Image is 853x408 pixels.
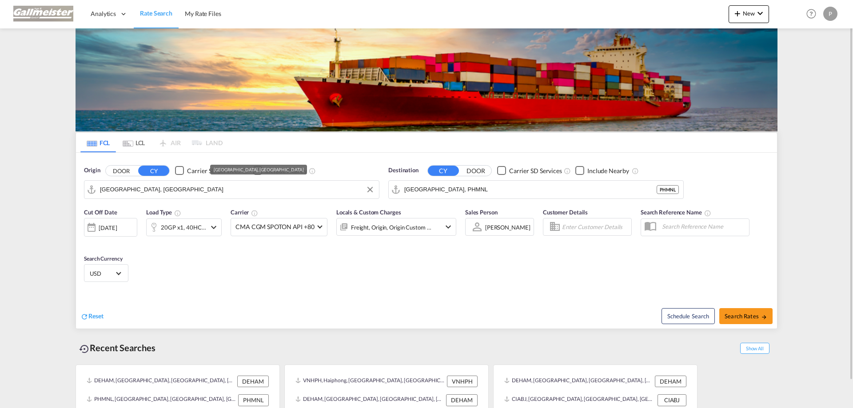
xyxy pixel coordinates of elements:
[185,10,221,17] span: My Rate Files
[146,209,181,216] span: Load Type
[295,394,444,406] div: DEHAM, Hamburg, Germany, Western Europe, Europe
[80,313,88,321] md-icon: icon-refresh
[443,222,454,232] md-icon: icon-chevron-down
[575,166,629,175] md-checkbox: Checkbox No Ink
[87,394,236,406] div: PHMNL, Manila, Philippines, South East Asia, Asia Pacific
[388,166,419,175] span: Destination
[84,181,379,198] md-input-container: Hamburg, DEHAM
[84,236,91,248] md-datepicker: Select
[504,376,653,387] div: DEHAM, Hamburg, Germany, Western Europe, Europe
[100,183,375,196] input: Search by Port
[732,8,743,19] md-icon: icon-plus 400-fg
[87,376,235,387] div: DEHAM, Hamburg, Germany, Western Europe, Europe
[99,224,117,232] div: [DATE]
[90,269,115,277] span: USD
[161,221,206,234] div: 20GP x1 40HC x1
[13,4,73,24] img: 03265390ea0211efb7c18701be6bbe5d.png
[84,218,137,237] div: [DATE]
[253,166,307,175] md-checkbox: Checkbox No Ink
[562,220,629,234] input: Enter Customer Details
[657,185,679,194] div: PHMNL
[309,167,316,174] md-icon: Unchecked: Ignores neighbouring ports when fetching rates.Checked : Includes neighbouring ports w...
[732,10,765,17] span: New
[804,6,823,22] div: Help
[146,218,222,236] div: 20GP x1 40HC x1icon-chevron-down
[187,166,240,175] div: Carrier SD Services
[447,376,478,387] div: VNHPH
[823,7,837,21] div: P
[704,210,711,217] md-icon: Your search will be saved by the below given name
[174,210,181,217] md-icon: icon-information-outline
[504,394,655,406] div: CIABJ, Abidjan, Côte d'Ivoire, Western Africa, Africa
[175,166,240,175] md-checkbox: Checkbox No Ink
[564,167,571,174] md-icon: Unchecked: Search for CY (Container Yard) services for all selected carriers.Checked : Search for...
[729,5,769,23] button: icon-plus 400-fgNewicon-chevron-down
[460,166,491,176] button: DOOR
[497,166,562,175] md-checkbox: Checkbox No Ink
[485,224,530,231] div: [PERSON_NAME]
[641,209,711,216] span: Search Reference Name
[84,209,117,216] span: Cut Off Date
[235,222,315,231] span: CMA CGM SPOTON API +80
[76,153,777,329] div: Origin DOOR CY Checkbox No InkUnchecked: Search for CY (Container Yard) services for all selected...
[351,221,432,234] div: Freight Origin Origin Custom Factory Stuffing
[138,166,169,176] button: CY
[231,209,258,216] span: Carrier
[238,394,269,406] div: PHMNL
[251,210,258,217] md-icon: The selected Trucker/Carrierwill be displayed in the rate results If the rates are from another f...
[214,165,303,174] div: [GEOGRAPHIC_DATA], [GEOGRAPHIC_DATA]
[106,166,137,176] button: DOOR
[655,376,686,387] div: DEHAM
[465,209,498,216] span: Sales Person
[389,181,683,198] md-input-container: Manila, PHMNL
[404,183,657,196] input: Search by Port
[80,133,223,152] md-pagination-wrapper: Use the left and right arrow keys to navigate between tabs
[761,314,767,320] md-icon: icon-arrow-right
[804,6,819,21] span: Help
[208,222,219,233] md-icon: icon-chevron-down
[755,8,765,19] md-icon: icon-chevron-down
[587,166,629,175] div: Include Nearby
[88,312,104,320] span: Reset
[658,220,749,233] input: Search Reference Name
[237,376,269,387] div: DEHAM
[295,376,445,387] div: VNHPH, Haiphong, Viet Nam, South East Asia, Asia Pacific
[632,167,639,174] md-icon: Unchecked: Ignores neighbouring ports when fetching rates.Checked : Includes neighbouring ports w...
[363,183,377,196] button: Clear Input
[89,267,124,280] md-select: Select Currency: $ USDUnited States Dollar
[91,9,116,18] span: Analytics
[484,221,531,234] md-select: Sales Person: Patrick Soltau
[336,218,456,236] div: Freight Origin Origin Custom Factory Stuffingicon-chevron-down
[336,209,401,216] span: Locals & Custom Charges
[509,166,562,175] div: Carrier SD Services
[79,344,90,354] md-icon: icon-backup-restore
[76,28,777,131] img: LCL+%26+FCL+BACKGROUND.png
[446,394,478,406] div: DEHAM
[84,255,123,262] span: Search Currency
[140,9,172,17] span: Rate Search
[719,308,773,324] button: Search Ratesicon-arrow-right
[428,166,459,176] button: CY
[740,343,769,354] span: Show All
[543,209,588,216] span: Customer Details
[84,166,100,175] span: Origin
[725,313,767,320] span: Search Rates
[80,133,116,152] md-tab-item: FCL
[80,312,104,321] div: icon-refreshReset
[658,394,686,406] div: CIABJ
[116,133,151,152] md-tab-item: LCL
[76,338,159,358] div: Recent Searches
[662,308,715,324] button: Note: By default Schedule search will only considerorigin ports, destination ports and cut off da...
